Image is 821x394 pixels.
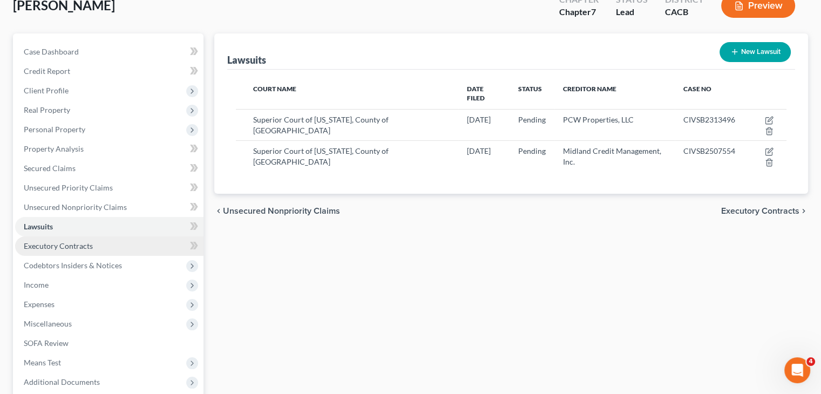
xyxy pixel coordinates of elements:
[227,53,266,66] div: Lawsuits
[214,207,340,215] button: chevron_left Unsecured Nonpriority Claims
[24,241,93,250] span: Executory Contracts
[24,105,70,114] span: Real Property
[720,42,791,62] button: New Lawsuit
[799,207,808,215] i: chevron_right
[467,146,491,155] span: [DATE]
[15,217,203,236] a: Lawsuits
[223,207,340,215] span: Unsecured Nonpriority Claims
[24,280,49,289] span: Income
[683,115,735,124] span: CIVSB2313496
[15,334,203,353] a: SOFA Review
[253,146,389,166] span: Superior Court of [US_STATE], County of [GEOGRAPHIC_DATA]
[253,115,389,135] span: Superior Court of [US_STATE], County of [GEOGRAPHIC_DATA]
[15,159,203,178] a: Secured Claims
[214,207,223,215] i: chevron_left
[616,6,648,18] div: Lead
[15,62,203,81] a: Credit Report
[559,6,599,18] div: Chapter
[24,125,85,134] span: Personal Property
[467,115,491,124] span: [DATE]
[563,146,661,166] span: Midland Credit Management, Inc.
[683,146,735,155] span: CIVSB2507554
[665,6,704,18] div: CACB
[683,85,711,93] span: Case No
[24,202,127,212] span: Unsecured Nonpriority Claims
[24,300,55,309] span: Expenses
[721,207,799,215] span: Executory Contracts
[24,338,69,348] span: SOFA Review
[721,207,808,215] button: Executory Contracts chevron_right
[15,139,203,159] a: Property Analysis
[24,358,61,367] span: Means Test
[24,47,79,56] span: Case Dashboard
[518,85,542,93] span: Status
[784,357,810,383] iframe: Intercom live chat
[24,261,122,270] span: Codebtors Insiders & Notices
[563,85,616,93] span: Creditor Name
[563,115,634,124] span: PCW Properties, LLC
[24,319,72,328] span: Miscellaneous
[24,66,70,76] span: Credit Report
[253,85,296,93] span: Court Name
[15,198,203,217] a: Unsecured Nonpriority Claims
[15,178,203,198] a: Unsecured Priority Claims
[24,183,113,192] span: Unsecured Priority Claims
[24,86,69,95] span: Client Profile
[806,357,815,366] span: 4
[24,222,53,231] span: Lawsuits
[518,115,546,124] span: Pending
[24,164,76,173] span: Secured Claims
[15,236,203,256] a: Executory Contracts
[591,6,596,17] span: 7
[518,146,546,155] span: Pending
[24,144,84,153] span: Property Analysis
[24,377,100,386] span: Additional Documents
[467,85,485,102] span: Date Filed
[15,42,203,62] a: Case Dashboard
